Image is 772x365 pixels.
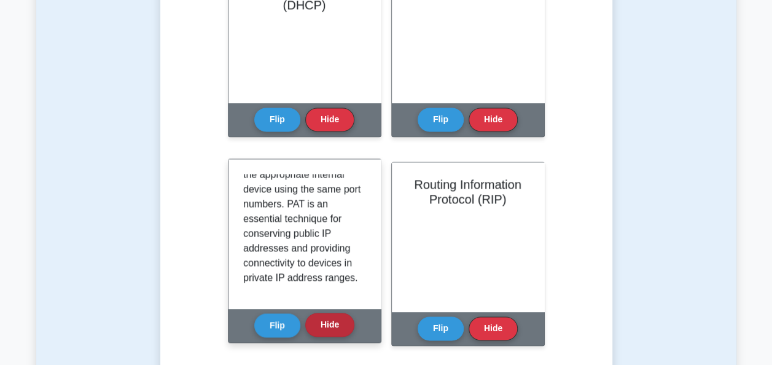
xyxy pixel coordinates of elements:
button: Flip [254,313,300,337]
button: Flip [254,108,300,131]
h2: Routing Information Protocol (RIP) [407,177,529,206]
button: Flip [418,316,464,340]
button: Hide [469,316,518,340]
button: Hide [469,108,518,131]
button: Hide [305,313,354,337]
button: Flip [418,108,464,131]
button: Hide [305,108,354,131]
